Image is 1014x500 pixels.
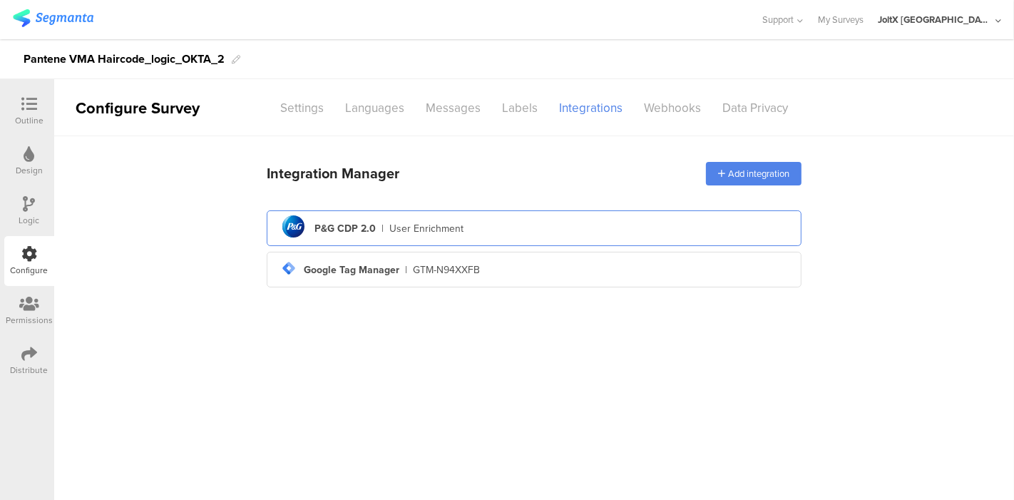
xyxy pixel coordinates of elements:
[334,96,415,121] div: Languages
[415,96,491,121] div: Messages
[389,221,464,236] div: User Enrichment
[405,262,407,277] div: |
[24,48,225,71] div: Pantene VMA Haircode_logic_OKTA_2
[6,314,53,327] div: Permissions
[491,96,548,121] div: Labels
[19,214,40,227] div: Logic
[304,262,399,277] div: Google Tag Manager
[15,114,43,127] div: Outline
[633,96,712,121] div: Webhooks
[381,221,384,236] div: |
[13,9,93,27] img: segmanta logo
[413,262,480,277] div: GTM-N94XXFB
[54,96,218,120] div: Configure Survey
[706,162,802,185] div: Add integration
[11,264,48,277] div: Configure
[314,221,376,236] div: P&G CDP 2.0
[270,96,334,121] div: Settings
[878,13,992,26] div: JoltX [GEOGRAPHIC_DATA]
[712,96,799,121] div: Data Privacy
[548,96,633,121] div: Integrations
[763,13,794,26] span: Support
[11,364,48,377] div: Distribute
[267,163,399,184] div: Integration Manager
[16,164,43,177] div: Design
